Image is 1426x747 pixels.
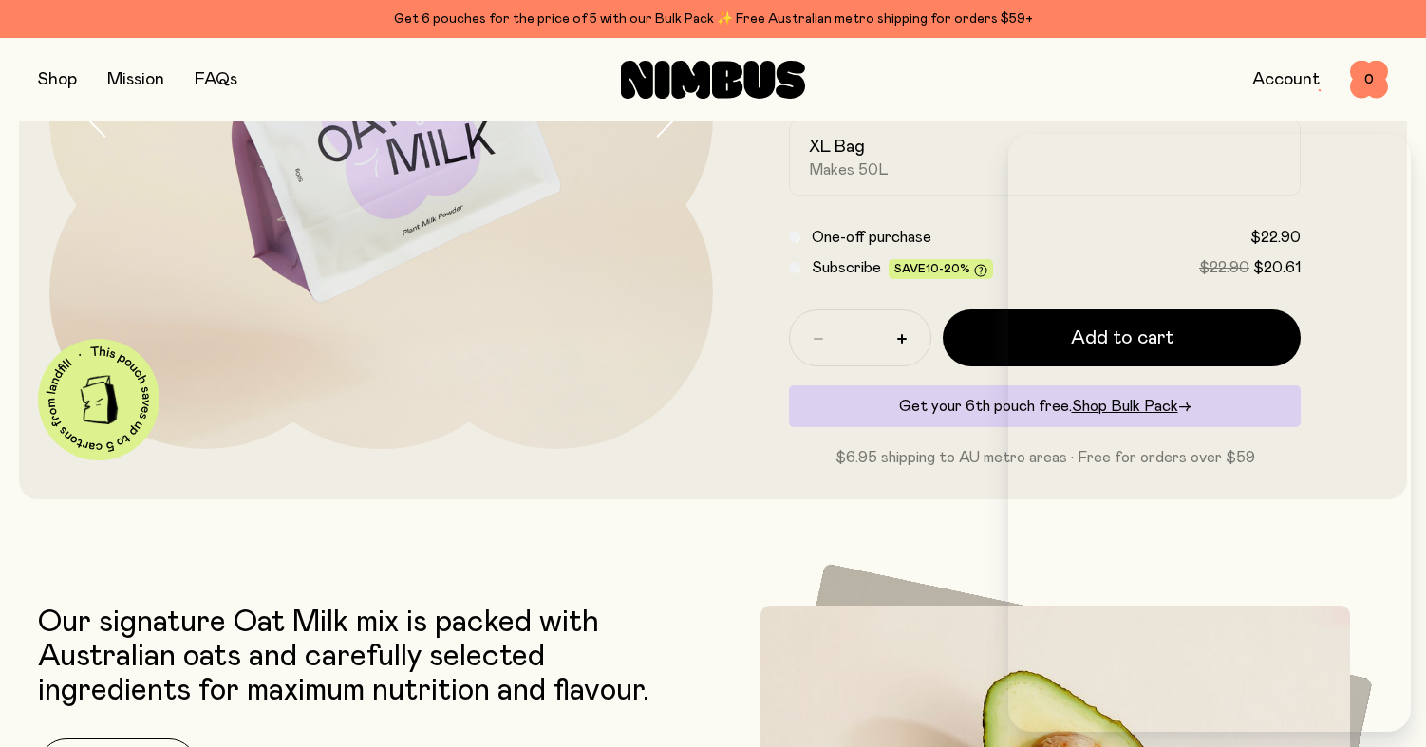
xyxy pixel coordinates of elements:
div: Get your 6th pouch free. [789,385,1301,427]
iframe: Embedded Agent [1008,134,1411,732]
span: One-off purchase [812,230,931,245]
p: Our signature Oat Milk mix is packed with Australian oats and carefully selected ingredients for ... [38,606,704,708]
span: Subscribe [812,260,881,275]
a: FAQs [195,71,237,88]
button: Add to cart [943,309,1301,366]
h2: XL Bag [809,136,865,159]
div: Get 6 pouches for the price of 5 with our Bulk Pack ✨ Free Australian metro shipping for orders $59+ [38,8,1388,30]
span: 10-20% [926,263,970,274]
button: 0 [1350,61,1388,99]
a: Account [1252,71,1320,88]
p: $6.95 shipping to AU metro areas · Free for orders over $59 [789,446,1301,469]
span: Save [894,263,987,277]
a: Mission [107,71,164,88]
span: Makes 50L [809,160,889,179]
